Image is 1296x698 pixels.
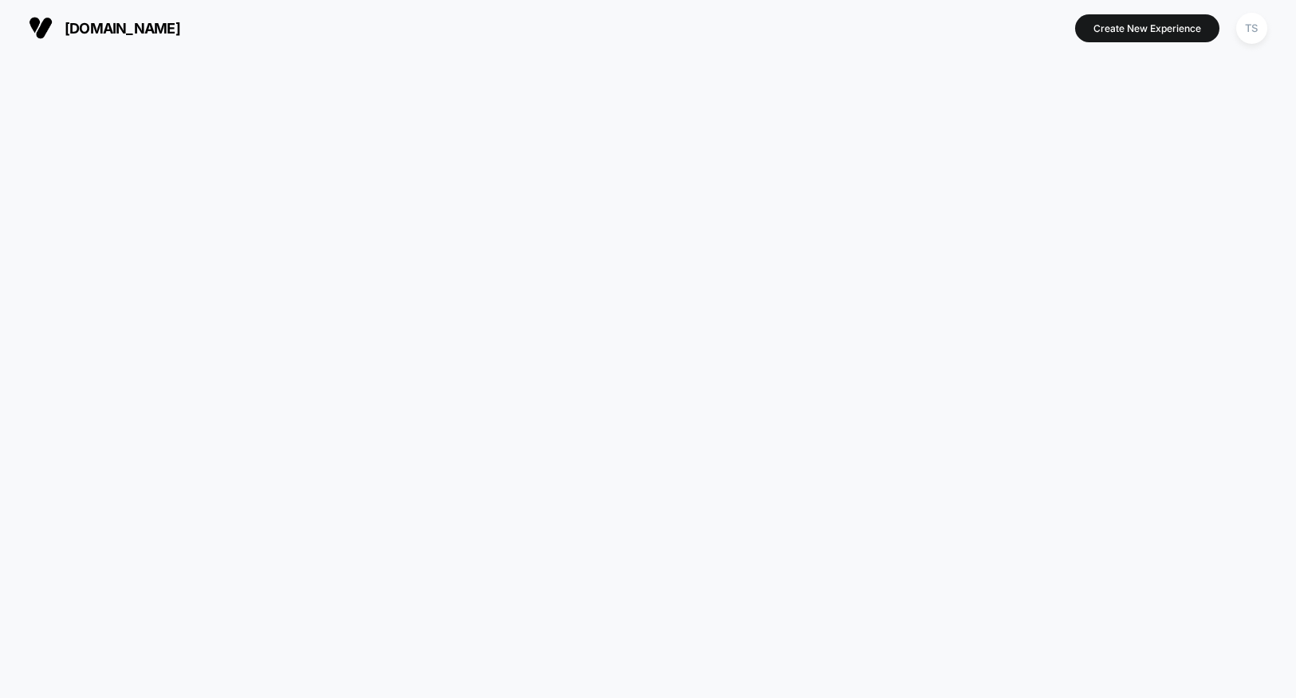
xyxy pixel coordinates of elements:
[1236,13,1267,44] div: TS
[1231,12,1272,45] button: TS
[1075,14,1219,42] button: Create New Experience
[29,16,53,40] img: Visually logo
[65,20,180,37] span: [DOMAIN_NAME]
[24,15,185,41] button: [DOMAIN_NAME]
